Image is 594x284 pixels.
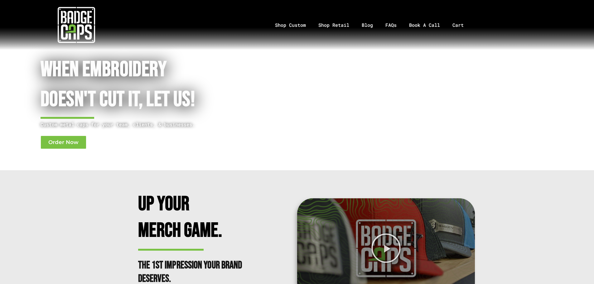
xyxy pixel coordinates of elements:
a: FAQs [379,9,403,41]
a: Book A Call [403,9,446,41]
p: Custom metal caps for your team, clients, & businesses. [41,121,264,128]
a: Shop Retail [312,9,355,41]
h1: When Embroidery Doesn't cut it, Let Us! [41,55,264,115]
a: Shop Custom [269,9,312,41]
a: Blog [355,9,379,41]
nav: Menu [152,9,594,41]
a: Cart [446,9,478,41]
img: badgecaps white logo with green acccent [58,6,95,44]
span: Order Now [48,140,79,145]
a: Order Now [41,136,86,149]
div: Play Video [371,233,401,263]
h2: Up Your Merch Game. [138,191,247,244]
